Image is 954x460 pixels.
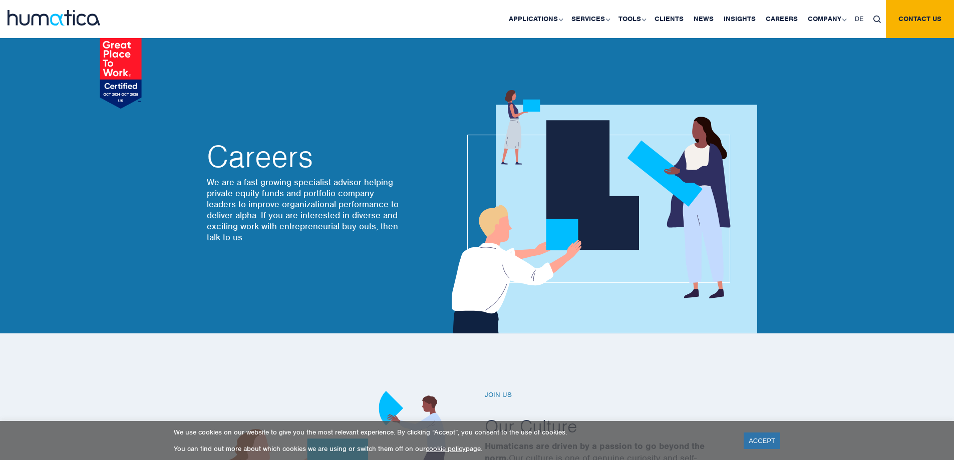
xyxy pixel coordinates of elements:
p: You can find out more about which cookies we are using or switch them off on our page. [174,444,731,453]
img: search_icon [873,16,881,23]
img: about_banner1 [442,90,757,333]
p: We are a fast growing specialist advisor helping private equity funds and portfolio company leade... [207,177,402,243]
span: DE [855,15,863,23]
h2: Careers [207,142,402,172]
h6: Join us [485,391,755,399]
h2: Our Culture [485,414,755,437]
a: ACCEPT [744,432,780,449]
p: We use cookies on our website to give you the most relevant experience. By clicking “Accept”, you... [174,428,731,436]
img: logo [8,10,100,26]
a: cookie policy [426,444,466,453]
